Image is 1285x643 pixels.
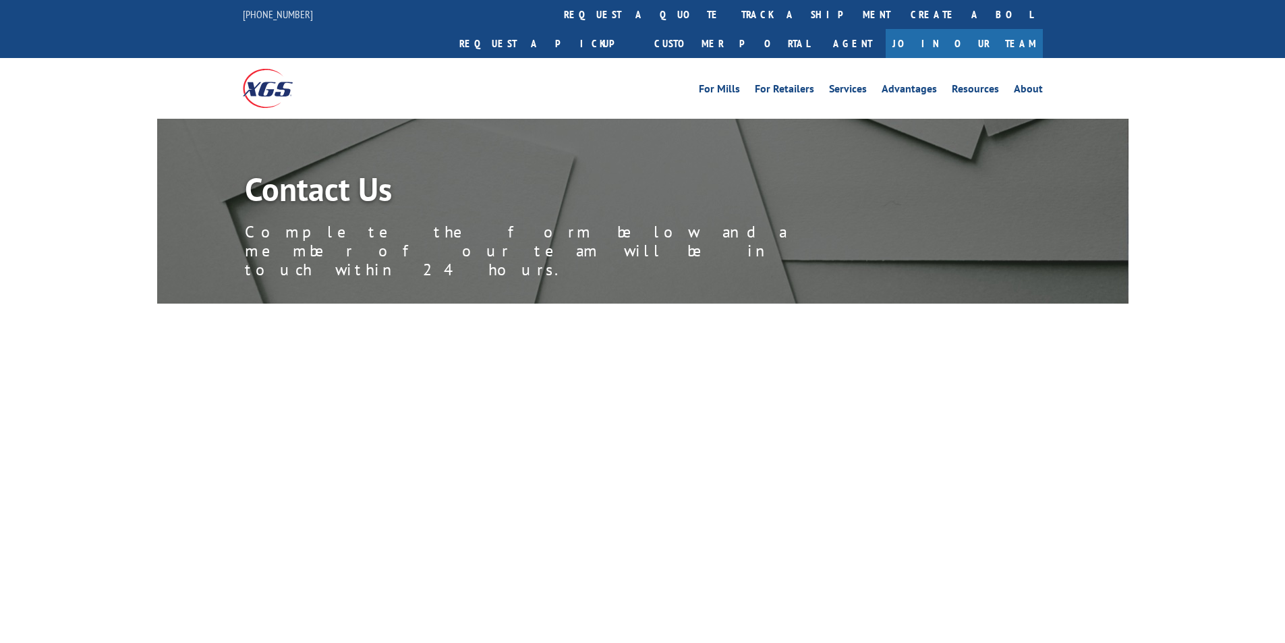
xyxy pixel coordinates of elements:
[245,173,852,212] h1: Contact Us
[644,29,820,58] a: Customer Portal
[820,29,886,58] a: Agent
[952,84,999,99] a: Resources
[449,29,644,58] a: Request a pickup
[1014,84,1043,99] a: About
[886,29,1043,58] a: Join Our Team
[699,84,740,99] a: For Mills
[829,84,867,99] a: Services
[243,7,313,21] a: [PHONE_NUMBER]
[755,84,814,99] a: For Retailers
[245,223,852,279] p: Complete the form below and a member of our team will be in touch within 24 hours.
[882,84,937,99] a: Advantages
